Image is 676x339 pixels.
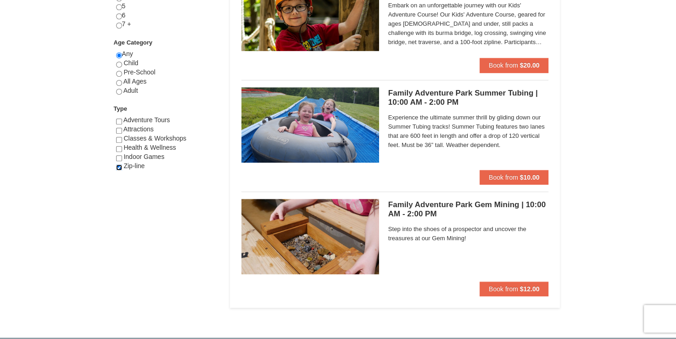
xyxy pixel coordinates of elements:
strong: Age Category [114,39,153,46]
strong: $20.00 [520,62,540,69]
span: Indoor Games [123,153,164,160]
span: Health & Wellness [123,144,176,151]
strong: $12.00 [520,285,540,293]
h5: Family Adventure Park Gem Mining | 10:00 AM - 2:00 PM [388,200,549,219]
span: Embark on an unforgettable journey with our Kids' Adventure Course! Our Kids' Adventure Course, g... [388,1,549,47]
h5: Family Adventure Park Summer Tubing | 10:00 AM - 2:00 PM [388,89,549,107]
div: Any [116,50,218,104]
button: Book from $20.00 [480,58,549,73]
strong: $10.00 [520,174,540,181]
span: Book from [489,285,518,293]
span: Child [123,59,138,67]
span: Experience the ultimate summer thrill by gliding down our Summer Tubing tracks! Summer Tubing fea... [388,113,549,150]
strong: Type [114,105,127,112]
span: Book from [489,174,518,181]
span: Pre-School [123,68,155,76]
span: Attractions [123,125,154,133]
span: Step into the shoes of a prospector and uncover the treasures at our Gem Mining! [388,225,549,243]
button: Book from $12.00 [480,282,549,296]
span: Book from [489,62,518,69]
span: Zip-line [123,162,145,169]
img: 6619925-24-0b64ce4e.JPG [241,199,379,274]
span: Adventure Tours [123,116,170,124]
span: Adult [123,87,138,94]
span: All Ages [123,78,147,85]
span: Classes & Workshops [123,135,186,142]
img: 6619925-26-de8af78e.jpg [241,87,379,163]
button: Book from $10.00 [480,170,549,185]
